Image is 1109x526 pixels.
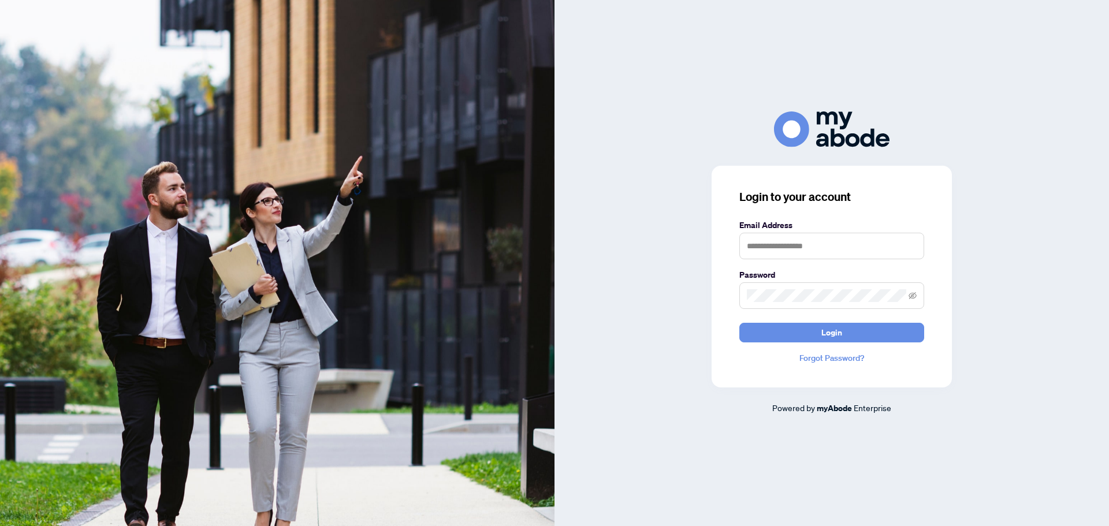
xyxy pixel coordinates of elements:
[854,402,891,413] span: Enterprise
[772,402,815,413] span: Powered by
[909,292,917,300] span: eye-invisible
[739,189,924,205] h3: Login to your account
[821,323,842,342] span: Login
[739,268,924,281] label: Password
[739,352,924,364] a: Forgot Password?
[817,402,852,415] a: myAbode
[739,219,924,232] label: Email Address
[739,323,924,342] button: Login
[774,111,890,147] img: ma-logo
